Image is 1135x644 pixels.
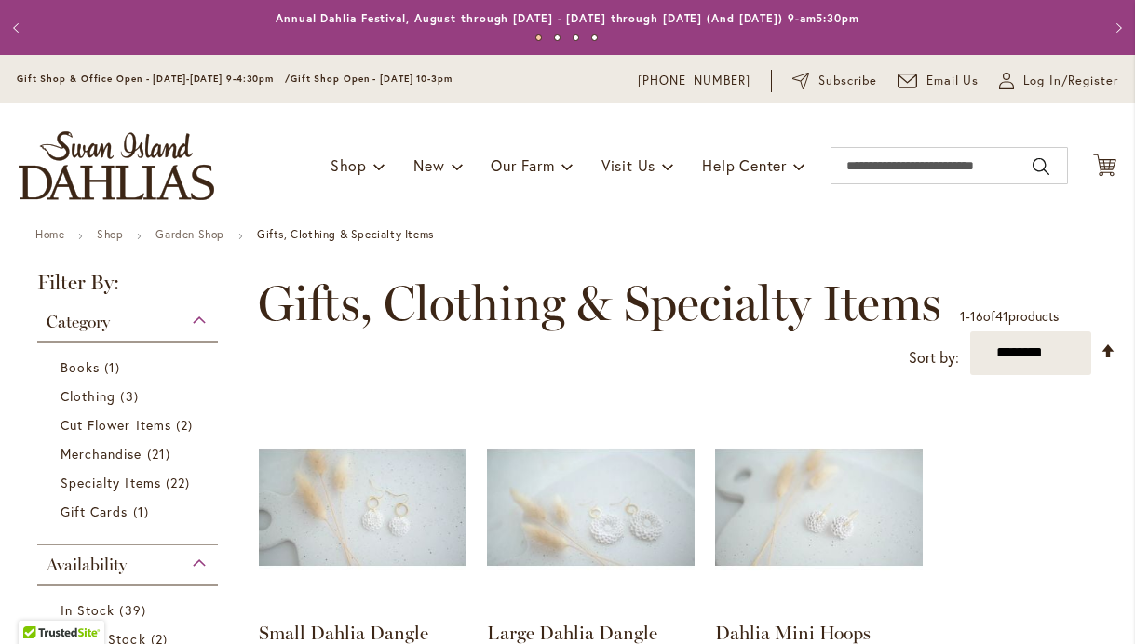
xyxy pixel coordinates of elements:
a: Cut Flower Items [61,415,199,435]
a: Clothing [61,386,199,406]
span: 2 [176,415,197,435]
span: 21 [147,444,175,463]
span: Visit Us [601,155,655,175]
img: Small Dahlia Dangle Earrings [259,404,466,611]
span: Cut Flower Items [61,416,171,434]
a: Email Us [898,72,980,90]
span: 1 [104,357,125,377]
a: Garden Shop [155,227,224,241]
a: Log In/Register [999,72,1118,90]
a: [PHONE_NUMBER] [638,72,750,90]
span: Shop [331,155,367,175]
span: Email Us [926,72,980,90]
span: 1 [133,502,154,521]
button: 1 of 4 [535,34,542,41]
span: Our Farm [491,155,554,175]
span: Category [47,312,110,332]
span: Books [61,358,100,376]
strong: Gifts, Clothing & Specialty Items [257,227,434,241]
span: Merchandise [61,445,142,463]
a: Subscribe [792,72,877,90]
span: Availability [47,555,127,575]
span: Gift Shop & Office Open - [DATE]-[DATE] 9-4:30pm / [17,73,291,85]
button: 2 of 4 [554,34,561,41]
a: In Stock 39 [61,600,199,620]
a: Dahlia Mini Hoops [715,622,871,644]
span: Log In/Register [1023,72,1118,90]
a: Merchandise [61,444,199,463]
span: Gifts, Clothing & Specialty Items [258,275,941,331]
a: Books [61,357,199,377]
span: Help Center [702,155,787,175]
strong: Filter By: [19,273,236,302]
span: Specialty Items [61,474,161,491]
a: Small Dahlia Dangle Earrings [259,597,466,615]
a: Gift Cards [61,502,199,521]
button: 3 of 4 [573,34,579,41]
span: 1 [960,307,966,325]
button: 4 of 4 [591,34,598,41]
span: In Stock [61,601,115,619]
img: Dahlia Mini Hoops [715,404,923,611]
span: 16 [970,307,983,325]
a: Shop [97,227,123,241]
span: New [413,155,444,175]
label: Sort by: [909,341,959,375]
a: Specialty Items [61,473,199,492]
span: 3 [120,386,142,406]
span: Gift Cards [61,503,128,520]
span: 41 [995,307,1008,325]
span: Gift Shop Open - [DATE] 10-3pm [291,73,453,85]
a: Annual Dahlia Festival, August through [DATE] - [DATE] through [DATE] (And [DATE]) 9-am5:30pm [276,11,859,25]
a: Large Dahlia Dangle Earrings [487,597,695,615]
a: store logo [19,131,214,200]
img: Large Dahlia Dangle Earrings [487,404,695,611]
a: Home [35,227,64,241]
button: Next [1098,9,1135,47]
span: Clothing [61,387,115,405]
span: 22 [166,473,195,492]
a: Dahlia Mini Hoops [715,597,923,615]
span: 39 [119,600,150,620]
p: - of products [960,302,1059,331]
span: Subscribe [818,72,877,90]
